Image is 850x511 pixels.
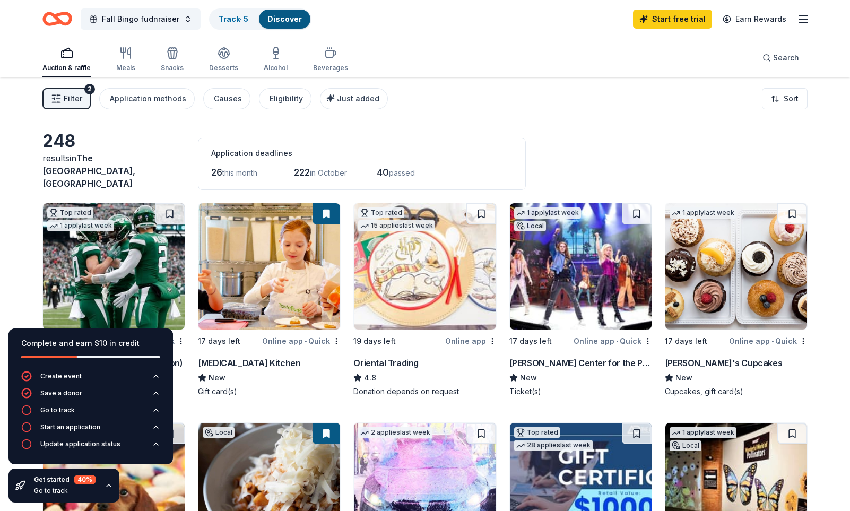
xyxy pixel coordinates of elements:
[616,337,618,345] span: •
[198,203,340,330] img: Image for Taste Buds Kitchen
[99,88,195,109] button: Application methods
[353,386,496,397] div: Donation depends on request
[389,168,415,177] span: passed
[514,221,546,231] div: Local
[514,440,593,451] div: 28 applies last week
[40,440,120,448] div: Update application status
[42,42,91,77] button: Auction & raffle
[47,220,114,231] div: 1 apply last week
[262,334,341,348] div: Online app Quick
[509,357,652,369] div: [PERSON_NAME] Center for the Performing Arts
[198,203,341,397] a: Image for Taste Buds Kitchen17 days leftOnline app•Quick[MEDICAL_DATA] KitchenNewGift card(s)
[43,203,185,330] img: Image for New York Jets (In-Kind Donation)
[21,439,160,456] button: Update application status
[116,64,135,72] div: Meals
[773,51,799,64] span: Search
[40,372,82,380] div: Create event
[42,153,135,189] span: The [GEOGRAPHIC_DATA], [GEOGRAPHIC_DATA]
[21,371,160,388] button: Create event
[110,92,186,105] div: Application methods
[209,371,225,384] span: New
[40,389,82,397] div: Save a donor
[313,64,348,72] div: Beverages
[42,88,91,109] button: Filter2
[34,487,96,495] div: Go to track
[364,371,376,384] span: 4.8
[729,334,808,348] div: Online app Quick
[40,423,100,431] div: Start an application
[209,64,238,72] div: Desserts
[219,14,248,23] a: Track· 5
[42,203,185,397] a: Image for New York Jets (In-Kind Donation)Top rated1 applylast week17 days leftOnline app•Quick[U...
[670,207,736,219] div: 1 apply last week
[665,386,808,397] div: Cupcakes, gift card(s)
[21,337,160,350] div: Complete and earn $10 in credit
[358,220,435,231] div: 15 applies last week
[310,168,347,177] span: in October
[211,147,513,160] div: Application deadlines
[353,335,396,348] div: 19 days left
[445,334,497,348] div: Online app
[509,335,552,348] div: 17 days left
[264,42,288,77] button: Alcohol
[198,386,341,397] div: Gift card(s)
[259,88,311,109] button: Eligibility
[264,64,288,72] div: Alcohol
[716,10,793,29] a: Earn Rewards
[514,427,560,438] div: Top rated
[161,64,184,72] div: Snacks
[754,47,808,68] button: Search
[353,203,496,397] a: Image for Oriental TradingTop rated15 applieslast week19 days leftOnline appOriental Trading4.8Do...
[161,42,184,77] button: Snacks
[574,334,652,348] div: Online app Quick
[81,8,201,30] button: Fall Bingo fudnraiser
[675,371,692,384] span: New
[42,131,185,152] div: 248
[198,357,300,369] div: [MEDICAL_DATA] Kitchen
[40,406,75,414] div: Go to track
[203,427,235,438] div: Local
[42,152,185,190] div: results
[665,203,808,397] a: Image for Molly's Cupcakes1 applylast week17 days leftOnline app•Quick[PERSON_NAME]'s CupcakesNew...
[670,440,701,451] div: Local
[64,92,82,105] span: Filter
[509,203,652,397] a: Image for Tilles Center for the Performing Arts1 applylast weekLocal17 days leftOnline app•Quick[...
[665,335,707,348] div: 17 days left
[84,84,95,94] div: 2
[267,14,302,23] a: Discover
[510,203,652,330] img: Image for Tilles Center for the Performing Arts
[21,405,160,422] button: Go to track
[203,88,250,109] button: Causes
[520,371,537,384] span: New
[358,427,432,438] div: 2 applies last week
[222,168,257,177] span: this month
[47,207,93,218] div: Top rated
[211,167,222,178] span: 26
[21,422,160,439] button: Start an application
[354,203,496,330] img: Image for Oriental Trading
[42,64,91,72] div: Auction & raffle
[771,337,774,345] span: •
[337,94,379,103] span: Just added
[762,88,808,109] button: Sort
[509,386,652,397] div: Ticket(s)
[294,167,310,178] span: 222
[198,335,240,348] div: 17 days left
[665,357,782,369] div: [PERSON_NAME]'s Cupcakes
[102,13,179,25] span: Fall Bingo fudnraiser
[313,42,348,77] button: Beverages
[305,337,307,345] span: •
[270,92,303,105] div: Eligibility
[21,388,160,405] button: Save a donor
[670,427,736,438] div: 1 apply last week
[377,167,389,178] span: 40
[633,10,712,29] a: Start free trial
[358,207,404,218] div: Top rated
[209,42,238,77] button: Desserts
[34,475,96,484] div: Get started
[320,88,388,109] button: Just added
[214,92,242,105] div: Causes
[665,203,807,330] img: Image for Molly's Cupcakes
[42,153,135,189] span: in
[353,357,419,369] div: Oriental Trading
